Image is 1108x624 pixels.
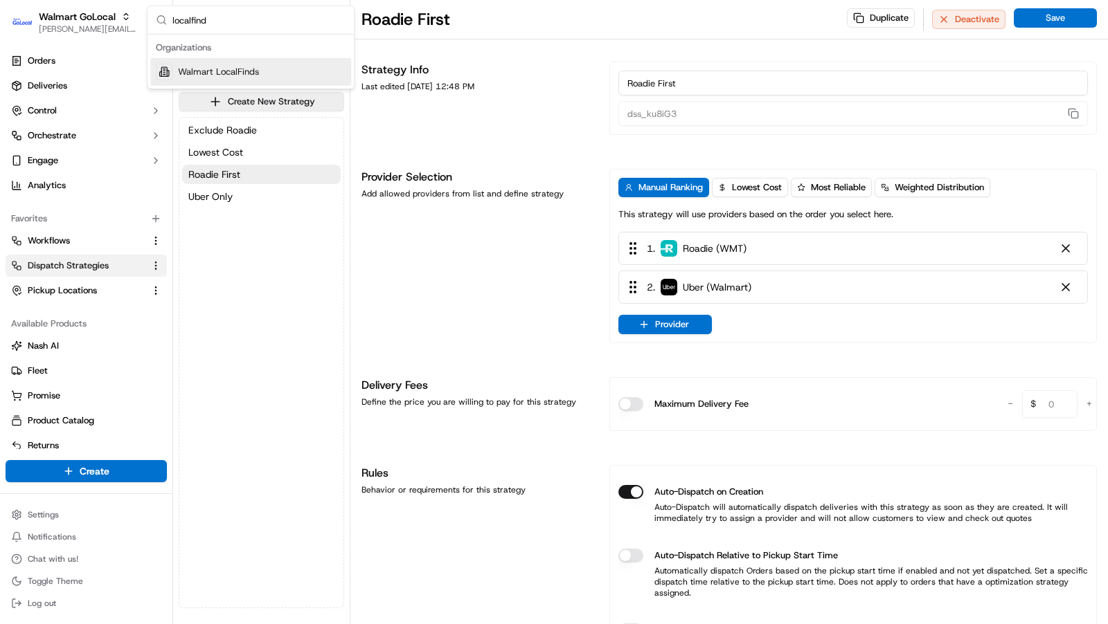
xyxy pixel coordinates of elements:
button: Weighted Distribution [875,178,990,197]
div: Favorites [6,208,167,230]
span: Orchestrate [28,129,76,142]
span: Fleet [28,365,48,377]
div: Start new chat [62,131,227,145]
div: Suggestions [148,35,354,89]
button: Start new chat [235,136,252,152]
div: 1 . [625,241,747,256]
a: Fleet [11,365,161,377]
span: • [83,214,88,225]
button: Chat with us! [6,549,167,569]
span: Settings [28,509,59,520]
button: Duplicate [847,8,915,28]
span: Toggle Theme [28,576,83,587]
button: Control [6,100,167,122]
button: Returns [6,434,167,457]
button: Notifications [6,527,167,547]
span: Exclude Roadie [188,123,257,137]
button: Nash AI [6,335,167,357]
span: • [115,251,120,262]
button: Create New Strategy [179,92,344,111]
h1: Strategy Info [361,62,593,78]
a: Workflows [11,235,145,247]
a: Deliveries [6,75,167,97]
a: Product Catalog [11,414,161,427]
div: Last edited [DATE] 12:48 PM [361,81,593,92]
button: [PERSON_NAME][EMAIL_ADDRESS][DOMAIN_NAME] [39,24,138,35]
span: [PERSON_NAME] [43,251,112,262]
div: 2. Uber (Walmart) [618,270,1088,304]
span: Product Catalog [28,414,94,427]
button: Orchestrate [6,125,167,147]
button: Save [1014,8,1097,28]
div: Available Products [6,313,167,335]
img: 1738778727109-b901c2ba-d612-49f7-a14d-d897ce62d23f [29,131,54,156]
span: Log out [28,598,56,609]
span: Orders [28,55,55,67]
div: Add allowed providers from list and define strategy [361,188,593,199]
img: Walmart GoLocal [11,11,33,33]
button: Pickup Locations [6,279,167,302]
span: Weighted Distribution [895,181,984,194]
button: Manual Ranking [618,178,709,197]
button: Uber Only [182,187,341,206]
button: Engage [6,149,167,172]
span: Pickup Locations [28,284,97,297]
img: unihopllc [14,201,36,223]
button: Lowest Cost [182,143,341,162]
div: Behavior or requirements for this strategy [361,484,593,495]
button: Settings [6,505,167,524]
button: Walmart GoLocalWalmart GoLocal[PERSON_NAME][EMAIL_ADDRESS][DOMAIN_NAME] [6,6,143,39]
button: Product Catalog [6,410,167,432]
span: Dispatch Strategies [28,259,109,272]
button: Dispatch Strategies [6,255,167,277]
span: Uber (Walmart) [683,280,751,294]
a: Pickup Locations [11,284,145,297]
span: Control [28,104,57,117]
a: Orders [6,50,167,72]
button: Exclude Roadie [182,120,341,140]
span: Notifications [28,531,76,542]
img: Nash [14,13,42,41]
p: Welcome 👋 [14,55,252,77]
button: See all [215,176,252,193]
div: 1. Roadie (WMT) [618,232,1088,265]
span: API Documentation [131,309,222,322]
a: Powered byPylon [98,342,168,353]
span: Engage [28,154,58,167]
p: Auto-Dispatch will automatically dispatch deliveries with this strategy as soon as they are creat... [618,502,1088,524]
button: Lowest Cost [712,178,788,197]
span: Lowest Cost [732,181,782,194]
button: Most Reliable [791,178,872,197]
h1: Provider Selection [361,169,593,185]
span: Walmart LocalFinds [178,66,259,78]
h1: Rules [361,465,593,481]
a: Dispatch Strategies [11,259,145,272]
span: Create [80,464,109,478]
span: Returns [28,439,59,452]
span: Promise [28,389,60,402]
div: Define the price you are willing to pay for this strategy [361,396,593,407]
a: Nash AI [11,340,161,352]
button: Fleet [6,360,167,382]
span: Workflows [28,235,70,247]
div: Past conversations [14,179,93,190]
span: Lowest Cost [188,145,243,159]
a: Promise [11,389,161,402]
label: Auto-Dispatch on Creation [654,485,763,499]
div: We're available if you need us! [62,145,190,156]
span: $ [1025,392,1042,420]
a: Roadie First [182,165,341,184]
span: Roadie (WMT) [683,241,747,255]
span: [DATE] [91,214,119,225]
span: Roadie First [188,167,240,181]
div: Organizations [150,37,351,58]
button: Provider [618,315,712,334]
button: Workflows [6,230,167,252]
a: 💻API Documentation [111,303,228,328]
a: Returns [11,439,161,452]
a: Analytics [6,174,167,196]
button: Walmart GoLocal [39,10,116,24]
